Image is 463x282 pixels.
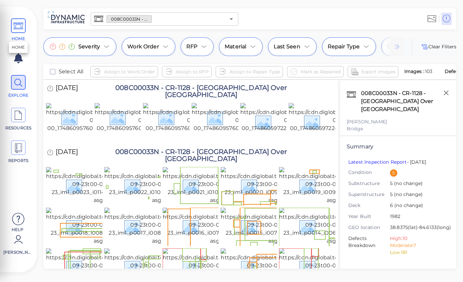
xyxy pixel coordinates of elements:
span: Last Seen [274,43,300,51]
span: Clear Fliters [420,43,456,51]
button: Open [227,14,236,24]
span: [PERSON_NAME] [3,249,32,255]
img: https://cdn.diglobal.tech/width210/1484/2025-01-02t00-00-00_1748609576094_picture4.jpg?asgd=1484 [46,103,170,132]
span: Condition [348,169,390,176]
img: https://cdn.diglobal.tech/width210/1484/2024-09-23t00-00-00_2024-09-23_im1_p0020_i0099_image_inde... [221,167,345,204]
span: Severity [78,43,100,51]
img: https://cdn.diglobal.tech/width210/1484/2025-01-02t00-00-00_1748609576085_picture1.jpg?asgd=1484 [143,103,267,132]
img: small_overflow_gradient_end [379,37,404,56]
span: 008C00033N - CR-1128 - [GEOGRAPHIC_DATA] Over [GEOGRAPHIC_DATA] [107,16,151,22]
span: Year Built [348,213,390,220]
span: GEO location [348,224,390,231]
span: Substructure [348,180,390,187]
span: HOME [4,36,33,42]
li: Low: 181 [390,249,445,256]
li: Moderate: 7 [390,242,445,249]
span: 1982 [390,213,445,221]
img: https://cdn.diglobal.tech/width210/1484/2024-09-23t00-00-00_2024-09-23_im1_p0022_i0109_image_inde... [104,167,229,204]
span: 103 [425,68,432,74]
span: RESOURCES [4,125,33,131]
span: Images : [404,68,425,74]
span: 5 [390,191,445,199]
img: https://cdn.diglobal.tech/width210/1484/2024-09-23t00-00-00_2024-09-23_im1_p0021_i0104_image_inde... [163,167,287,204]
span: Material [225,43,246,51]
span: 38.8375 (lat) -84.6133 (long) [390,224,451,232]
div: 008C00033N - CR-1128 - [GEOGRAPHIC_DATA] Over [GEOGRAPHIC_DATA] [359,88,450,115]
span: Deck [348,202,390,209]
div: Summary [347,143,450,151]
div: [PERSON_NAME] [347,118,450,125]
div: Bridge [347,125,450,132]
img: container_overflow_arrow_end [393,43,401,51]
img: https://cdn.diglobal.tech/width210/1484/2024-09-23t00-00-00_2024-09-23_im1_p0019_i0094_image_inde... [279,167,403,204]
span: 6 [390,202,445,210]
img: https://cdn.diglobal.tech/width210/1484/2024-09-23t00-00-00_2024-09-23_im1_p0016_i0079_image_inde... [163,208,287,245]
img: https://cdn.diglobal.tech/width210/1484/2025-01-02t00-00-00_1748609576079_picture3.jpg?asgd=1484 [192,103,315,132]
span: Assign to Work Order [104,68,155,76]
img: https://cdn.diglobal.tech/width210/1484/2025-01-02t00-00-00_1748605972242_thumbnail_picture2.jpg?... [289,103,412,140]
span: [DATE] [56,148,78,162]
img: https://cdn.diglobal.tech/width210/1484/2024-09-23t00-00-00_2024-09-23_im1_p0023_i0114_image_inde... [46,167,170,204]
span: EXPLORE [4,92,33,98]
img: https://cdn.diglobal.tech/width210/1484/2025-01-02t00-00-00_1748609576087_picture5.jpg?asgd=1484 [95,103,218,132]
img: https://cdn.diglobal.tech/width210/1484/2024-09-23t00-00-00_2024-09-23_im1_p0015_i0074_image_inde... [221,208,345,245]
div: 5 [390,169,397,177]
span: (no change) [393,202,423,208]
span: Repair Type [328,43,360,51]
span: 008C00033N - CR-1128 - [GEOGRAPHIC_DATA] Over [GEOGRAPHIC_DATA] [78,84,321,98]
img: https://cdn.diglobal.tech/width210/1484/2024-09-23t00-00-00_2024-09-23_im1_p0018_i0089_image_inde... [46,208,170,245]
span: Assign to RFP [176,68,209,76]
iframe: Chat [435,252,458,277]
span: - [DATE] [348,159,426,165]
span: Work Order [127,43,159,51]
span: (no change) [393,180,423,186]
span: Help [3,227,32,232]
span: Export Images [361,68,395,76]
span: RFP [186,43,197,51]
span: Select All [59,68,84,76]
span: Defects Breakdown [348,235,390,256]
img: https://cdn.diglobal.tech/width210/1484/2024-09-23t00-00-00_2024-09-23_im1_p0014_i0069_image_inde... [279,208,403,245]
span: Assign to Repair Type [229,68,280,76]
span: REPORTS [4,158,33,164]
span: Mark as Repaired [301,68,341,76]
span: (no change) [393,191,423,197]
span: Superstructure [348,191,390,198]
span: 5 [390,180,445,188]
li: High: 10 [390,235,445,242]
img: https://cdn.diglobal.tech/width210/1484/2024-09-23t00-00-00_2024-09-23_im1_p0017_i0084_image_inde... [104,208,229,245]
img: https://cdn.diglobal.tech/width210/1484/2025-01-02t00-00-00_1748605972257_thumbnail_picture5.jpg?... [240,103,364,140]
a: Latest Inspection Report [348,159,407,165]
span: 008C00033N - CR-1128 - [GEOGRAPHIC_DATA] Over [GEOGRAPHIC_DATA] [78,148,321,162]
span: [DATE] [56,84,78,98]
